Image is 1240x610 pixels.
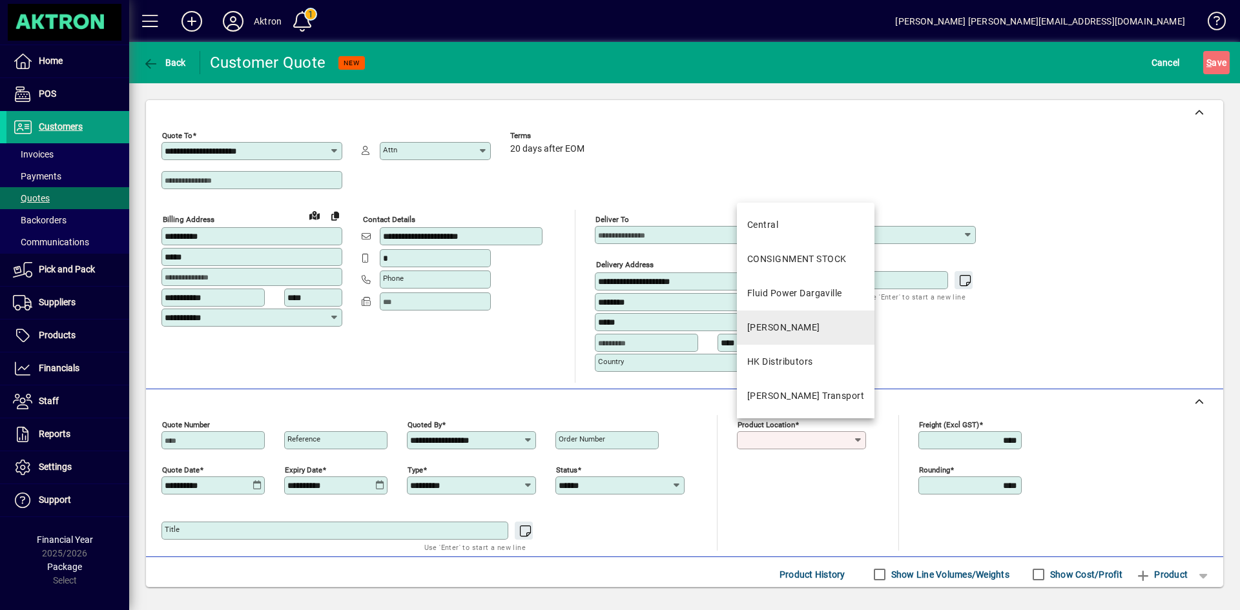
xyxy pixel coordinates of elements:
[919,465,950,474] mat-label: Rounding
[13,149,54,159] span: Invoices
[6,352,129,385] a: Financials
[1206,57,1212,68] span: S
[1148,51,1183,74] button: Cancel
[747,287,842,300] div: Fluid Power Dargaville
[162,465,200,474] mat-label: Quote date
[39,264,95,274] span: Pick and Pack
[780,564,845,585] span: Product History
[595,215,629,224] mat-label: Deliver To
[737,242,874,276] mat-option: CONSIGNMENT STOCK
[13,171,61,181] span: Payments
[6,287,129,319] a: Suppliers
[39,56,63,66] span: Home
[325,205,346,226] button: Copy to Delivery address
[510,144,584,154] span: 20 days after EOM
[774,563,851,586] button: Product History
[39,396,59,406] span: Staff
[1135,564,1188,585] span: Product
[737,310,874,345] mat-option: HAMILTON
[510,132,588,140] span: Terms
[408,420,442,429] mat-label: Quoted by
[559,434,605,443] mat-label: Order number
[344,59,360,67] span: NEW
[6,209,129,231] a: Backorders
[6,165,129,187] a: Payments
[39,121,83,132] span: Customers
[6,484,129,516] a: Support
[287,434,320,443] mat-label: Reference
[39,494,71,505] span: Support
[747,252,846,266] div: CONSIGNMENT STOCK
[39,297,76,307] span: Suppliers
[383,145,397,154] mat-label: Attn
[13,193,50,203] span: Quotes
[424,540,526,554] mat-hint: Use 'Enter' to start a new line
[39,88,56,99] span: POS
[1198,3,1224,45] a: Knowledge Base
[556,465,577,474] mat-label: Status
[47,562,82,572] span: Package
[737,345,874,379] mat-option: HK Distributors
[1203,51,1230,74] button: Save
[6,254,129,286] a: Pick and Pack
[39,363,79,373] span: Financials
[747,355,813,369] div: HK Distributors
[737,276,874,310] mat-option: Fluid Power Dargaville
[919,420,979,429] mat-label: Freight (excl GST)
[6,187,129,209] a: Quotes
[747,321,820,334] div: [PERSON_NAME]
[39,429,70,439] span: Reports
[37,534,93,545] span: Financial Year
[1152,52,1180,73] span: Cancel
[39,462,72,472] span: Settings
[1048,568,1122,581] label: Show Cost/Profit
[39,330,76,340] span: Products
[864,289,966,304] mat-hint: Use 'Enter' to start a new line
[6,45,129,77] a: Home
[129,51,200,74] app-page-header-button: Back
[285,465,322,474] mat-label: Expiry date
[13,215,67,225] span: Backorders
[889,568,1009,581] label: Show Line Volumes/Weights
[598,357,624,366] mat-label: Country
[1206,52,1226,73] span: ave
[6,418,129,451] a: Reports
[6,231,129,253] a: Communications
[747,389,864,403] div: [PERSON_NAME] Transport
[408,465,423,474] mat-label: Type
[254,11,282,32] div: Aktron
[6,320,129,352] a: Products
[1129,563,1194,586] button: Product
[171,10,212,33] button: Add
[212,10,254,33] button: Profile
[143,57,186,68] span: Back
[13,237,89,247] span: Communications
[210,52,326,73] div: Customer Quote
[747,218,778,232] div: Central
[139,51,189,74] button: Back
[738,420,795,429] mat-label: Product location
[162,420,210,429] mat-label: Quote number
[6,451,129,483] a: Settings
[6,78,129,110] a: POS
[6,385,129,418] a: Staff
[737,208,874,242] mat-option: Central
[895,11,1185,32] div: [PERSON_NAME] [PERSON_NAME][EMAIL_ADDRESS][DOMAIN_NAME]
[162,131,192,140] mat-label: Quote To
[304,205,325,225] a: View on map
[383,274,404,283] mat-label: Phone
[737,379,874,413] mat-option: T. Croft Transport
[6,143,129,165] a: Invoices
[165,525,180,534] mat-label: Title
